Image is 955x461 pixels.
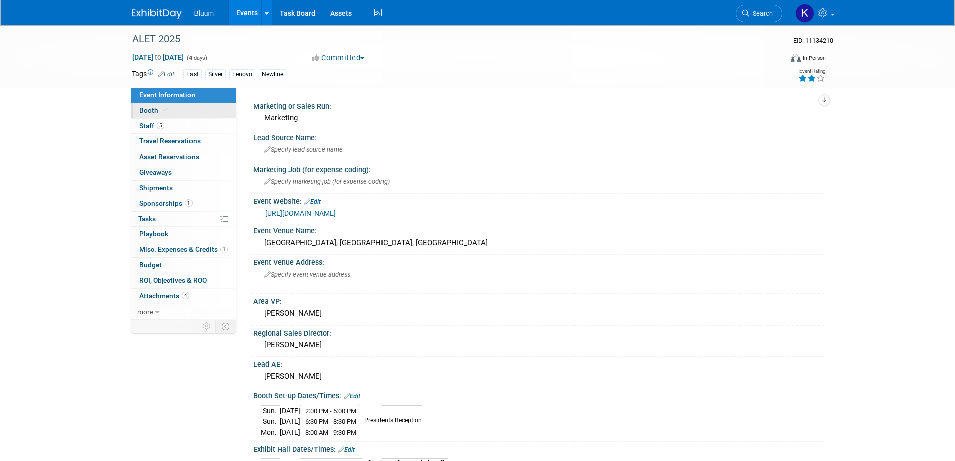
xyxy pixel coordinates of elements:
a: Attachments4 [131,289,236,304]
div: Exhibit Hall Dates/Times: [253,442,824,455]
a: Travel Reservations [131,134,236,149]
span: Event ID: 11134210 [793,37,833,44]
a: more [131,304,236,320]
div: Newline [259,69,286,80]
span: 6:30 PM - 8:30 PM [305,418,356,425]
span: to [153,53,163,61]
button: Committed [309,53,368,63]
a: [URL][DOMAIN_NAME] [265,209,336,217]
a: Edit [338,446,355,453]
span: Attachments [139,292,189,300]
div: Event Website: [253,194,824,207]
div: Lead Source Name: [253,130,824,143]
span: Event Information [139,91,196,99]
div: [PERSON_NAME] [261,369,816,384]
div: Area VP: [253,294,824,306]
span: 1 [220,246,228,253]
div: Lead AE: [253,357,824,369]
span: Booth [139,106,170,114]
span: Bluum [194,9,214,17]
td: [DATE] [280,416,300,427]
td: [DATE] [280,427,300,438]
span: Giveaways [139,168,172,176]
a: ROI, Objectives & ROO [131,273,236,288]
span: (4 days) [186,55,207,61]
td: Sun. [261,416,280,427]
div: Event Format [723,52,826,67]
a: Asset Reservations [131,149,236,165]
a: Edit [344,393,360,400]
td: Mon. [261,427,280,438]
div: Lenovo [229,69,255,80]
span: Specify event venue address [264,271,350,278]
div: Marketing or Sales Run: [253,99,824,111]
a: Tasks [131,212,236,227]
span: Playbook [139,230,168,238]
a: Booth [131,103,236,118]
td: Sun. [261,405,280,416]
span: [DATE] [DATE] [132,53,184,62]
div: Event Venue Address: [253,255,824,267]
a: Misc. Expenses & Credits1 [131,242,236,257]
a: Event Information [131,88,236,103]
div: In-Person [802,54,826,62]
td: [DATE] [280,405,300,416]
a: Playbook [131,227,236,242]
span: 2:00 PM - 5:00 PM [305,407,356,415]
td: Personalize Event Tab Strip [198,320,216,333]
a: Shipments [131,181,236,196]
img: Kellie Noller [795,4,814,23]
span: 4 [182,292,189,299]
div: Event Venue Name: [253,223,824,236]
span: Staff [139,122,164,130]
i: Booth reservation complete [163,107,168,113]
a: Budget [131,258,236,273]
span: 8:00 AM - 9:30 PM [305,429,356,436]
td: Toggle Event Tabs [215,320,236,333]
span: ROI, Objectives & ROO [139,276,207,284]
span: Travel Reservations [139,137,201,145]
span: Tasks [138,215,156,223]
span: Misc. Expenses & Credits [139,245,228,253]
a: Edit [158,71,174,78]
div: Regional Sales Director: [253,326,824,338]
span: Specify lead source name [264,146,343,153]
div: East [183,69,202,80]
img: Format-Inperson.png [791,54,801,62]
a: Staff5 [131,119,236,134]
span: 5 [157,122,164,129]
a: Edit [304,198,321,205]
div: [GEOGRAPHIC_DATA], [GEOGRAPHIC_DATA], [GEOGRAPHIC_DATA] [261,235,816,251]
span: Search [749,10,773,17]
span: more [137,308,153,316]
div: Marketing Job (for expense coding): [253,162,824,175]
div: Silver [205,69,226,80]
span: Shipments [139,184,173,192]
div: Marketing [261,110,816,126]
span: Asset Reservations [139,152,199,161]
div: [PERSON_NAME] [261,337,816,353]
span: Sponsorships [139,199,193,207]
div: ALET 2025 [129,30,767,48]
td: Presidents Reception [358,416,422,427]
td: Tags [132,69,174,80]
span: Specify marketing job (for expense coding) [264,178,390,185]
a: Giveaways [131,165,236,180]
div: Event Rating [798,69,825,74]
a: Sponsorships1 [131,196,236,211]
span: Budget [139,261,162,269]
span: 1 [185,199,193,207]
img: ExhibitDay [132,9,182,19]
div: [PERSON_NAME] [261,305,816,321]
a: Search [736,5,782,22]
div: Booth Set-up Dates/Times: [253,388,824,401]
